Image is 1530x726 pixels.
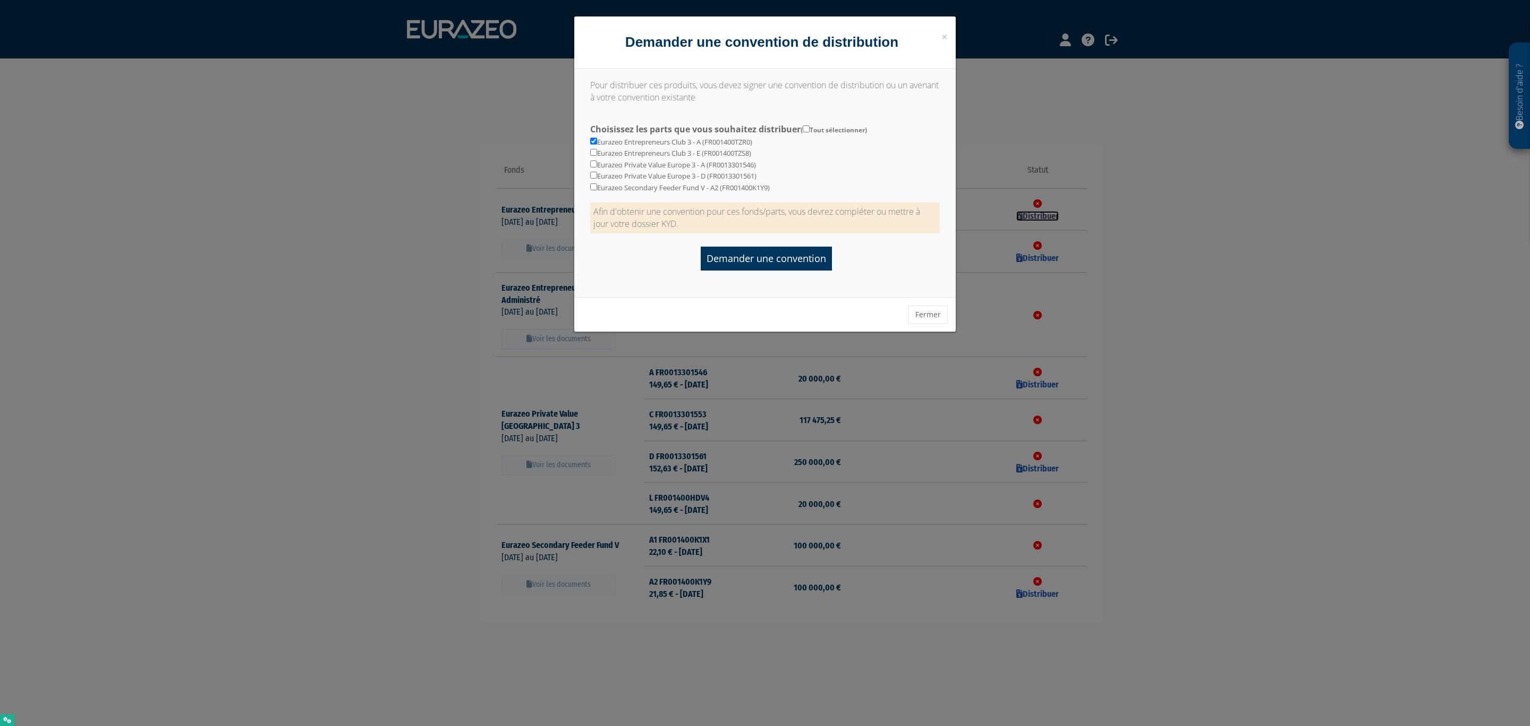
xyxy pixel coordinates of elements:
[582,120,948,136] label: Choisissez les parts que vous souhaitez distribuer
[590,79,940,104] p: Pour distribuer ces produits, vous devez signer une convention de distribution ou un avenant à vo...
[701,247,832,271] input: Demander une convention
[908,306,948,324] button: Fermer
[590,202,940,233] p: Afin d'obtenir une convention pour ces fonds/parts, vous devrez compléter ou mettre à jour votre ...
[582,32,948,52] h4: Demander une convention de distribution
[1514,48,1526,144] p: Besoin d'aide ?
[582,120,948,193] div: Eurazeo Entrepreneurs Club 3 - A (FR001400TZR0) Eurazeo Entrepreneurs Club 3 - E (FR001400TZS8) E...
[801,125,867,134] span: ( Tout sélectionner)
[941,29,948,44] span: ×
